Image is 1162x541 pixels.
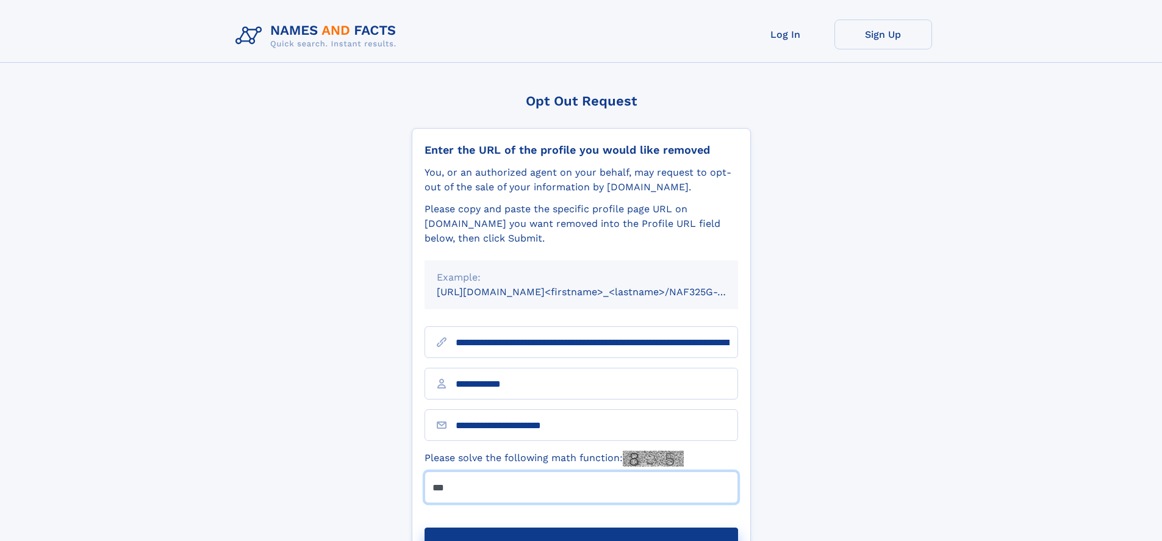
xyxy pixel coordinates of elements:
[437,286,761,298] small: [URL][DOMAIN_NAME]<firstname>_<lastname>/NAF325G-xxxxxxxx
[231,20,406,52] img: Logo Names and Facts
[834,20,932,49] a: Sign Up
[425,202,738,246] div: Please copy and paste the specific profile page URL on [DOMAIN_NAME] you want removed into the Pr...
[425,143,738,157] div: Enter the URL of the profile you would like removed
[737,20,834,49] a: Log In
[412,93,751,109] div: Opt Out Request
[437,270,726,285] div: Example:
[425,451,684,467] label: Please solve the following math function:
[425,165,738,195] div: You, or an authorized agent on your behalf, may request to opt-out of the sale of your informatio...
